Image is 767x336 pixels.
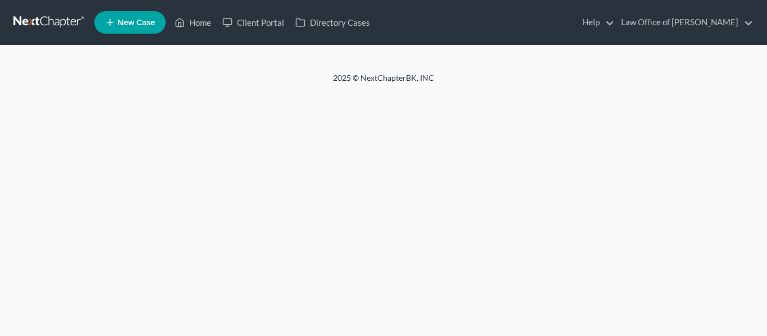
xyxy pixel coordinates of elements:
a: Client Portal [217,12,290,33]
a: Home [169,12,217,33]
new-legal-case-button: New Case [94,11,166,34]
a: Directory Cases [290,12,376,33]
div: 2025 © NextChapterBK, INC [63,72,704,93]
a: Help [577,12,614,33]
a: Law Office of [PERSON_NAME] [615,12,753,33]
